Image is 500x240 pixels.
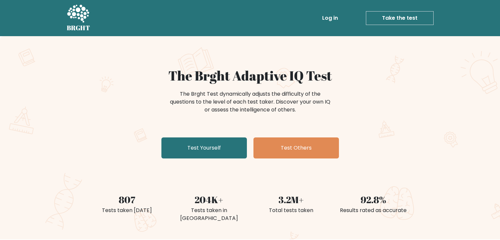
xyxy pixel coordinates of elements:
[320,12,341,25] a: Log in
[168,90,332,114] div: The Brght Test dynamically adjusts the difficulty of the questions to the level of each test take...
[366,11,434,25] a: Take the test
[161,137,247,158] a: Test Yourself
[172,206,246,222] div: Tests taken in [GEOGRAPHIC_DATA]
[254,206,328,214] div: Total tests taken
[67,24,90,32] h5: BRGHT
[254,193,328,206] div: 3.2M+
[336,193,411,206] div: 92.8%
[90,206,164,214] div: Tests taken [DATE]
[67,3,90,34] a: BRGHT
[336,206,411,214] div: Results rated as accurate
[90,193,164,206] div: 807
[90,68,411,84] h1: The Brght Adaptive IQ Test
[253,137,339,158] a: Test Others
[172,193,246,206] div: 204K+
